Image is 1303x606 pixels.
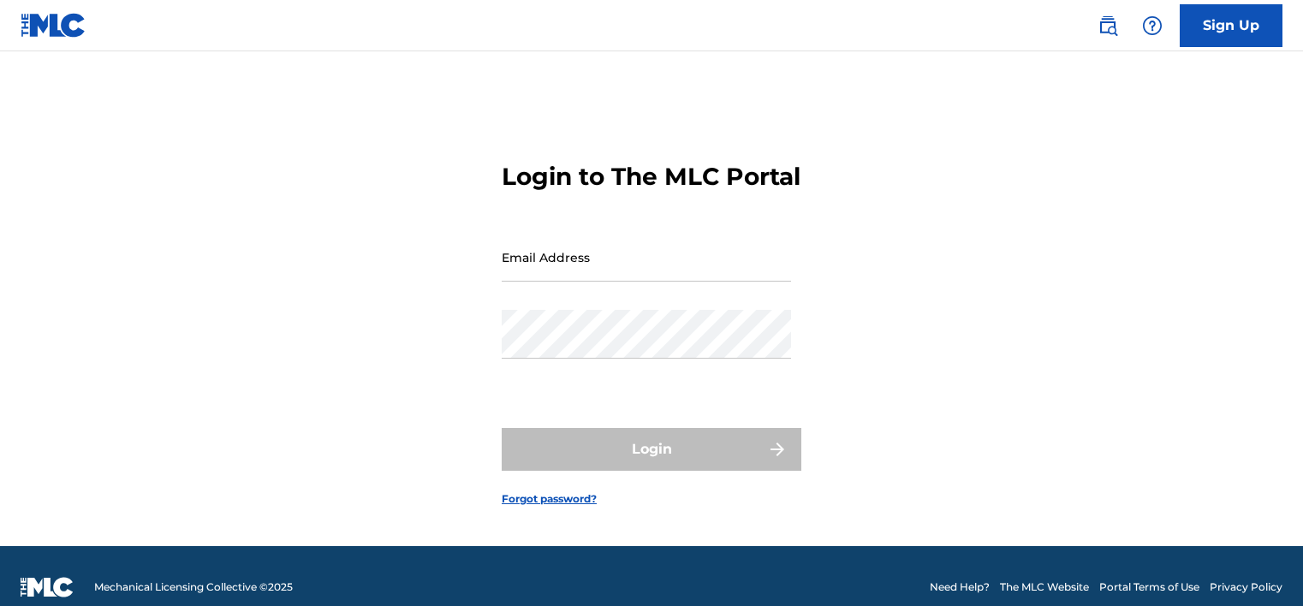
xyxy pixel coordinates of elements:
[1180,4,1282,47] a: Sign Up
[1091,9,1125,43] a: Public Search
[1210,579,1282,595] a: Privacy Policy
[1000,579,1089,595] a: The MLC Website
[502,491,597,507] a: Forgot password?
[94,579,293,595] span: Mechanical Licensing Collective © 2025
[1099,579,1199,595] a: Portal Terms of Use
[1142,15,1163,36] img: help
[21,577,74,597] img: logo
[1135,9,1169,43] div: Help
[502,162,800,192] h3: Login to The MLC Portal
[930,579,990,595] a: Need Help?
[21,13,86,38] img: MLC Logo
[1098,15,1118,36] img: search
